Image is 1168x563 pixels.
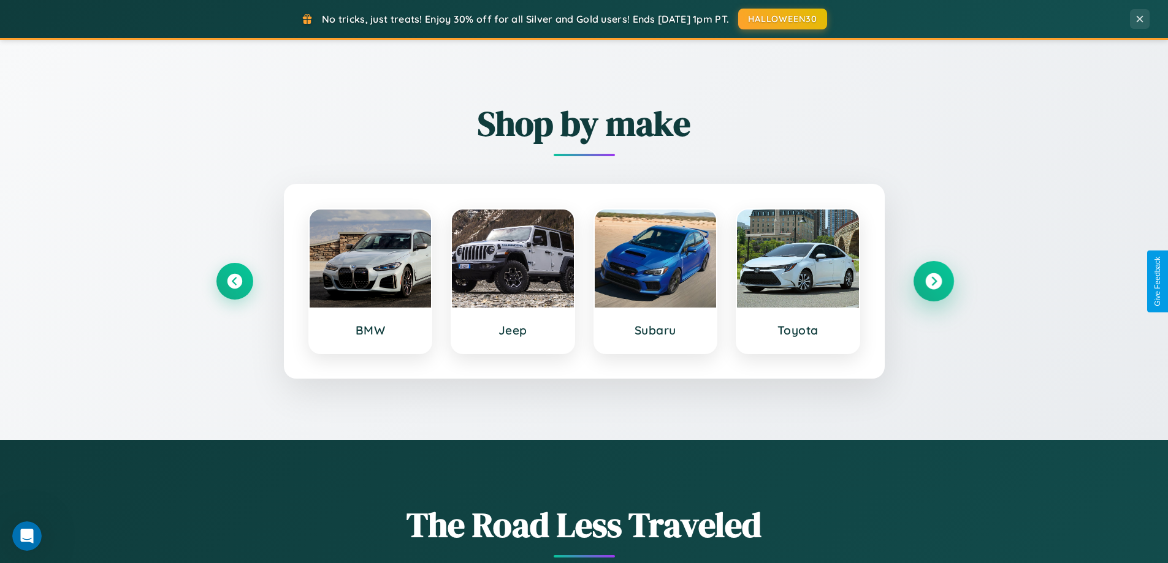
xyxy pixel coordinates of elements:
iframe: Intercom live chat [12,521,42,551]
h2: Shop by make [216,100,952,147]
span: No tricks, just treats! Enjoy 30% off for all Silver and Gold users! Ends [DATE] 1pm PT. [322,13,729,25]
h3: Subaru [607,323,704,338]
h3: BMW [322,323,419,338]
h3: Toyota [749,323,847,338]
h3: Jeep [464,323,562,338]
h1: The Road Less Traveled [216,501,952,548]
div: Give Feedback [1153,257,1162,306]
button: HALLOWEEN30 [738,9,827,29]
